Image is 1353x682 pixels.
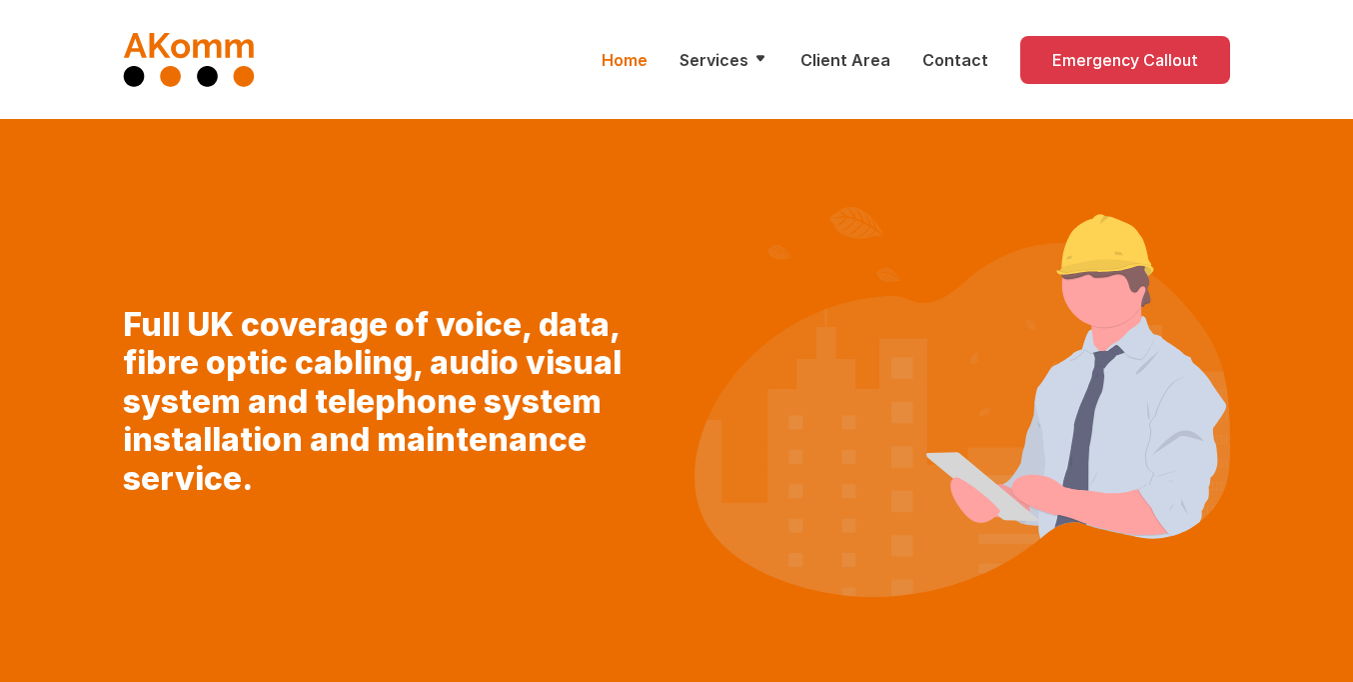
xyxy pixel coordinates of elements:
a: Services [679,48,768,72]
a: Contact [922,48,988,72]
h1: Full UK coverage of voice, data, fibre optic cabling, audio visual system and telephone system in... [123,306,659,498]
img: illustration [694,207,1230,597]
a: Home [602,48,648,72]
a: Client Area [800,48,890,72]
a: Emergency Callout [1020,36,1230,84]
img: AKomm [123,32,256,87]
